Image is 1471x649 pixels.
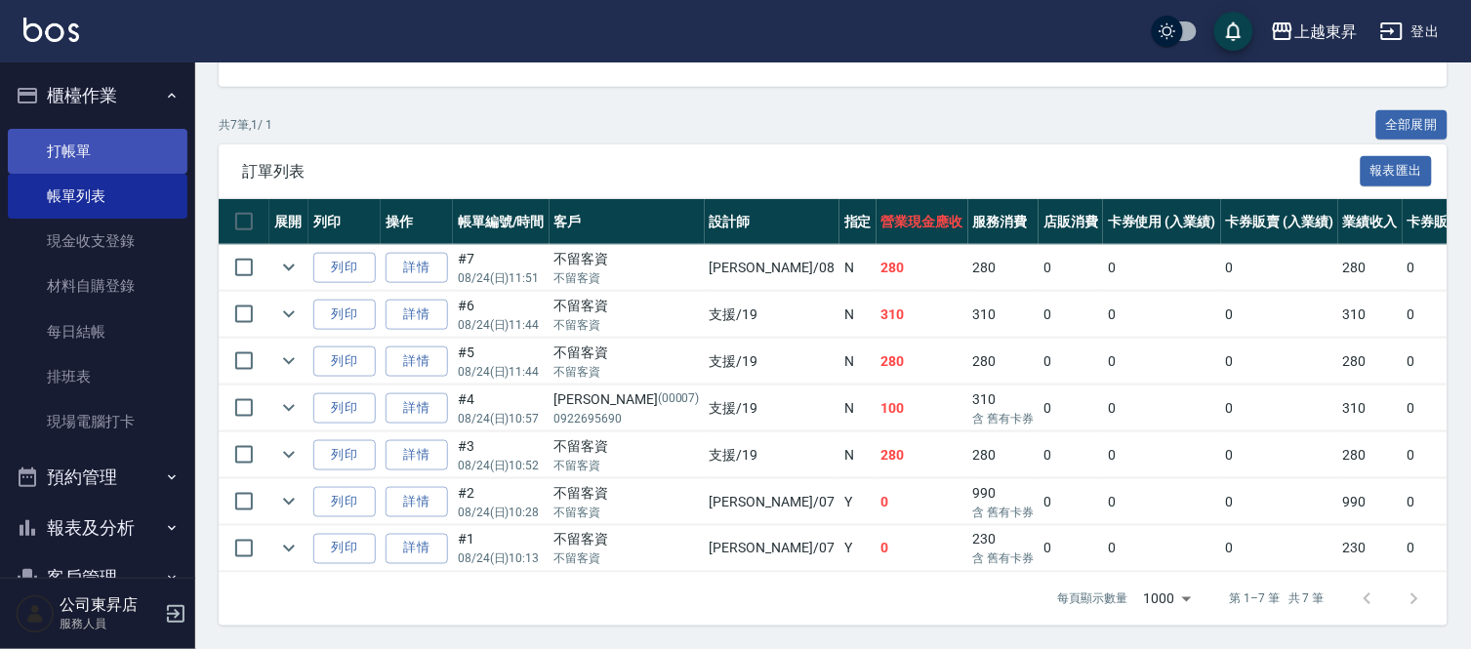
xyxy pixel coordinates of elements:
[1338,432,1403,478] td: 280
[458,363,545,381] p: 08/24 (日) 11:44
[877,479,968,525] td: 0
[219,116,272,134] p: 共 7 筆, 1 / 1
[453,339,550,385] td: #5
[554,483,700,504] div: 不留客資
[705,432,839,478] td: 支援 /19
[705,245,839,291] td: [PERSON_NAME] /08
[308,199,381,245] th: 列印
[705,199,839,245] th: 設計師
[1221,339,1339,385] td: 0
[386,346,448,377] a: 詳情
[877,245,968,291] td: 280
[554,249,700,269] div: 不留客資
[1039,199,1103,245] th: 店販消費
[60,595,159,615] h5: 公司東昇店
[1136,573,1199,626] div: 1000
[8,174,187,219] a: 帳單列表
[1230,590,1325,608] p: 第 1–7 筆 共 7 筆
[1103,339,1221,385] td: 0
[1338,199,1403,245] th: 業績收入
[1338,245,1403,291] td: 280
[60,615,159,632] p: 服務人員
[1214,12,1253,51] button: save
[8,309,187,354] a: 每日結帳
[1103,432,1221,478] td: 0
[839,479,877,525] td: Y
[1103,385,1221,431] td: 0
[877,432,968,478] td: 280
[1103,245,1221,291] td: 0
[1338,385,1403,431] td: 310
[274,393,304,423] button: expand row
[453,432,550,478] td: #3
[386,534,448,564] a: 詳情
[554,410,700,427] p: 0922695690
[8,452,187,503] button: 預約管理
[1103,292,1221,338] td: 0
[8,129,187,174] a: 打帳單
[381,199,453,245] th: 操作
[458,504,545,521] p: 08/24 (日) 10:28
[554,343,700,363] div: 不留客資
[1221,479,1339,525] td: 0
[1103,479,1221,525] td: 0
[386,393,448,424] a: 詳情
[554,269,700,287] p: 不留客資
[968,526,1040,572] td: 230
[968,292,1040,338] td: 310
[269,199,308,245] th: 展開
[877,199,968,245] th: 營業現金應收
[458,550,545,568] p: 08/24 (日) 10:13
[453,199,550,245] th: 帳單編號/時間
[274,440,304,469] button: expand row
[839,432,877,478] td: N
[973,410,1035,427] p: 含 舊有卡券
[1039,385,1103,431] td: 0
[313,300,376,330] button: 列印
[1221,385,1339,431] td: 0
[1039,432,1103,478] td: 0
[1039,526,1103,572] td: 0
[453,245,550,291] td: #7
[839,385,877,431] td: N
[458,457,545,474] p: 08/24 (日) 10:52
[550,199,705,245] th: 客戶
[8,399,187,444] a: 現場電腦打卡
[1376,110,1449,141] button: 全部展開
[1221,526,1339,572] td: 0
[274,346,304,376] button: expand row
[1263,12,1365,52] button: 上越東昇
[877,385,968,431] td: 100
[968,385,1040,431] td: 310
[313,487,376,517] button: 列印
[1103,199,1221,245] th: 卡券使用 (入業績)
[386,440,448,470] a: 詳情
[8,219,187,264] a: 現金收支登錄
[1361,161,1433,180] a: 報表匯出
[458,269,545,287] p: 08/24 (日) 11:51
[705,385,839,431] td: 支援 /19
[313,253,376,283] button: 列印
[386,253,448,283] a: 詳情
[8,354,187,399] a: 排班表
[274,487,304,516] button: expand row
[242,162,1361,182] span: 訂單列表
[839,292,877,338] td: N
[386,487,448,517] a: 詳情
[973,550,1035,568] p: 含 舊有卡券
[1103,526,1221,572] td: 0
[1058,590,1128,608] p: 每頁顯示數量
[313,393,376,424] button: 列印
[554,504,700,521] p: 不留客資
[554,457,700,474] p: 不留客資
[554,530,700,550] div: 不留客資
[839,199,877,245] th: 指定
[1221,432,1339,478] td: 0
[313,534,376,564] button: 列印
[313,346,376,377] button: 列印
[1039,339,1103,385] td: 0
[274,253,304,282] button: expand row
[453,385,550,431] td: #4
[877,339,968,385] td: 280
[274,534,304,563] button: expand row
